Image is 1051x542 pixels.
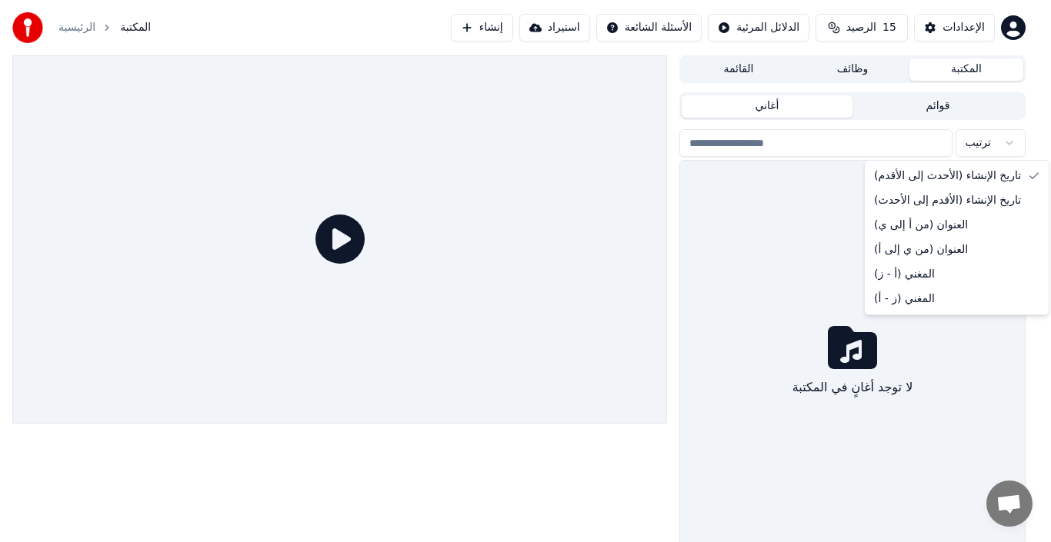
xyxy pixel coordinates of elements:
[874,193,1021,208] span: تاريخ الإنشاء (الأقدم إلى الأحدث)
[874,291,935,307] span: المغني (ز - أ)
[874,267,935,282] span: المغني (أ - ز)
[874,218,968,233] span: العنوان (من أ إلى ي)
[874,242,968,258] span: العنوان (من ي إلى أ)
[874,168,1021,184] span: تاريخ الإنشاء (الأحدث إلى الأقدم)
